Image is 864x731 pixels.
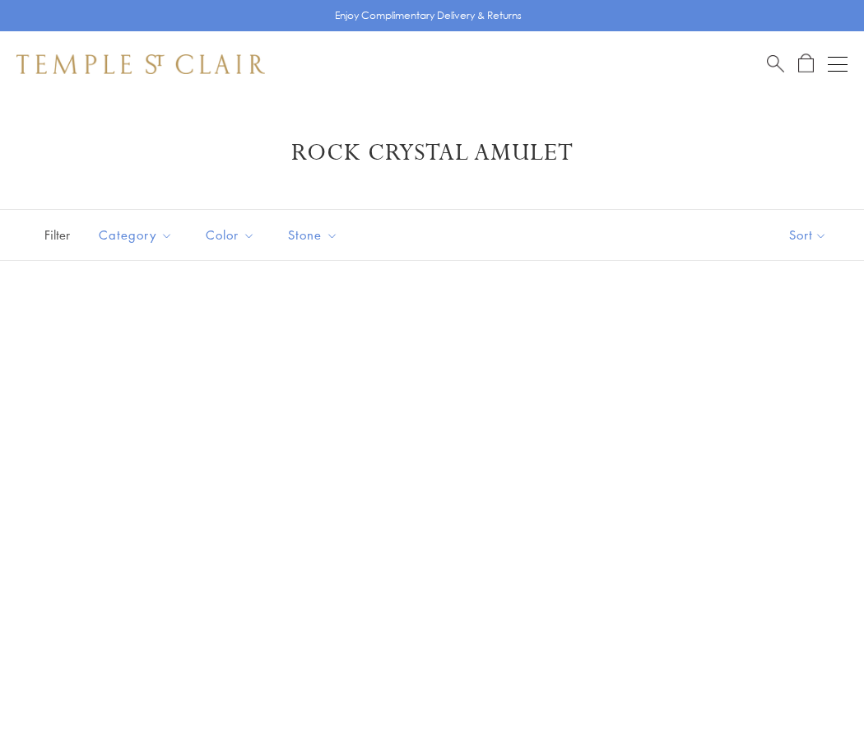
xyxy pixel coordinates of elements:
[197,225,267,245] span: Color
[828,54,848,74] button: Open navigation
[86,217,185,254] button: Category
[752,210,864,260] button: Show sort by
[798,54,814,74] a: Open Shopping Bag
[335,7,522,24] p: Enjoy Complimentary Delivery & Returns
[91,225,185,245] span: Category
[276,217,351,254] button: Stone
[16,54,265,74] img: Temple St. Clair
[41,138,823,168] h1: Rock Crystal Amulet
[193,217,267,254] button: Color
[280,225,351,245] span: Stone
[767,54,784,74] a: Search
